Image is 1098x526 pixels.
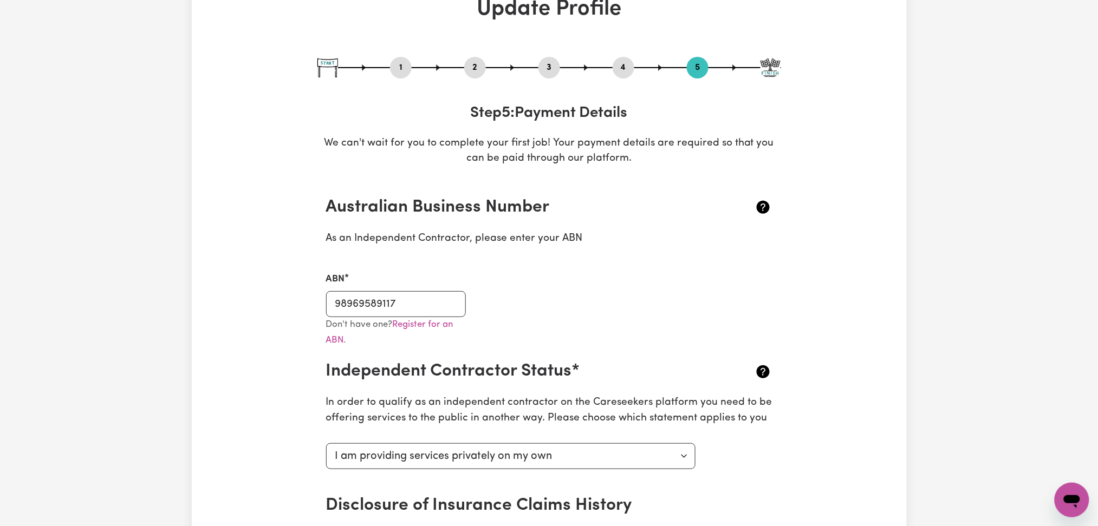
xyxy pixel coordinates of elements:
h2: Australian Business Number [326,197,698,218]
h2: Disclosure of Insurance Claims History [326,495,698,516]
button: Go to step 2 [464,61,486,75]
small: Don't have one? [326,320,453,345]
p: We can't wait for you to complete your first job! Your payment details are required so that you c... [317,136,781,167]
button: Go to step 1 [390,61,412,75]
button: Go to step 5 [687,61,709,75]
p: As an Independent Contractor, please enter your ABN [326,231,772,247]
input: e.g. 51 824 753 556 [326,291,466,317]
label: ABN [326,272,345,286]
h3: Step 5 : Payment Details [317,104,781,123]
a: Register for an ABN. [326,320,453,345]
button: Go to step 3 [538,61,560,75]
button: Go to step 4 [613,61,634,75]
iframe: Button to launch messaging window [1055,483,1089,517]
p: In order to qualify as an independent contractor on the Careseekers platform you need to be offer... [326,395,772,426]
h2: Independent Contractor Status* [326,361,698,382]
